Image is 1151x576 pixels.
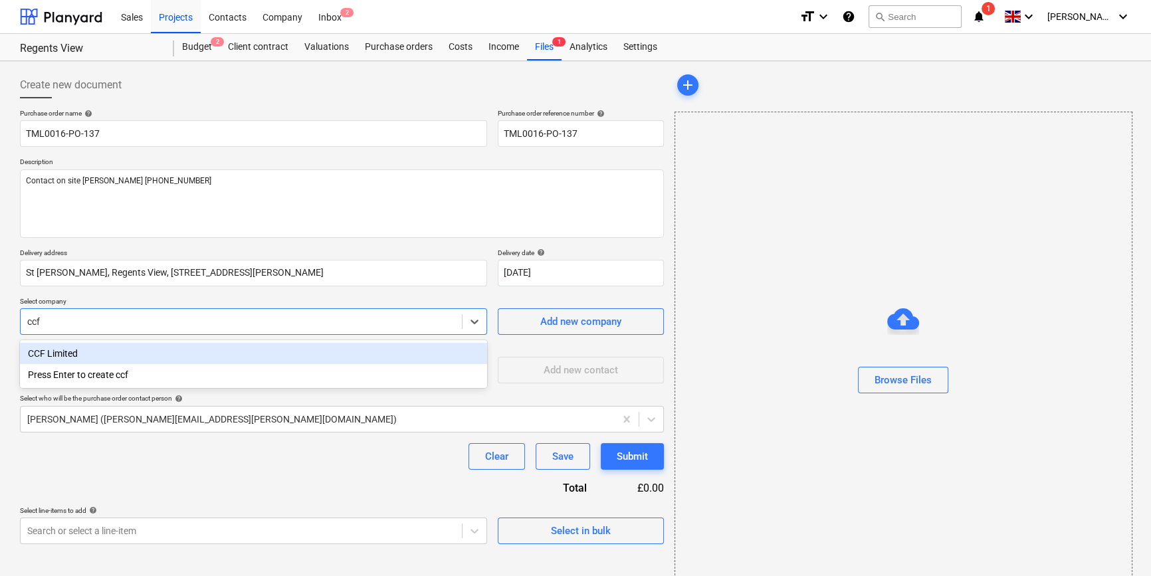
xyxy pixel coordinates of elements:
span: 1 [552,37,566,47]
div: £0.00 [608,480,664,496]
iframe: Chat Widget [1085,512,1151,576]
div: Budget [174,34,220,60]
div: Delivery date [498,248,664,257]
i: keyboard_arrow_down [1021,9,1037,25]
div: Browse Files [875,371,932,389]
button: Clear [469,443,525,470]
textarea: Contact on site [PERSON_NAME] [PHONE_NUMBER] [20,169,664,238]
input: Delivery date not specified [498,260,664,286]
a: Budget2 [174,34,220,60]
i: notifications [972,9,986,25]
div: Purchase order reference number [498,109,664,118]
a: Client contract [220,34,296,60]
div: Regents View [20,42,158,56]
span: 1 [982,2,995,15]
div: Select in bulk [551,522,611,539]
div: Add new company [540,313,621,330]
span: help [82,110,92,118]
span: search [875,11,885,22]
a: Income [480,34,527,60]
span: 2 [340,8,354,17]
div: Submit [617,448,648,465]
i: format_size [799,9,815,25]
span: 2 [211,37,224,47]
div: Total [491,480,608,496]
p: Delivery address [20,248,487,260]
a: Analytics [562,34,615,60]
div: Press Enter to create ccf [20,364,487,385]
div: Files [527,34,562,60]
a: Costs [441,34,480,60]
div: CCF Limited [20,343,487,364]
button: Search [869,5,962,28]
div: Purchase order name [20,109,487,118]
p: Description [20,157,664,169]
p: Select company [20,297,487,308]
span: help [534,248,545,256]
i: keyboard_arrow_down [1115,9,1131,25]
button: Save [536,443,590,470]
span: add [680,77,696,93]
button: Add new company [498,308,664,335]
div: Save [552,448,574,465]
span: help [172,395,183,403]
button: Select in bulk [498,518,664,544]
a: Files1 [527,34,562,60]
span: Create new document [20,77,122,93]
div: Select line-items to add [20,506,487,515]
input: Reference number [498,120,664,147]
i: keyboard_arrow_down [815,9,831,25]
input: Document name [20,120,487,147]
input: Delivery address [20,260,487,286]
button: Submit [601,443,664,470]
a: Purchase orders [357,34,441,60]
span: [PERSON_NAME] [1047,11,1114,22]
div: Clear [485,448,508,465]
a: Valuations [296,34,357,60]
span: help [86,506,97,514]
button: Browse Files [858,367,948,393]
span: help [594,110,605,118]
div: Select who will be the purchase order contact person [20,394,664,403]
a: Settings [615,34,665,60]
i: Knowledge base [842,9,855,25]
